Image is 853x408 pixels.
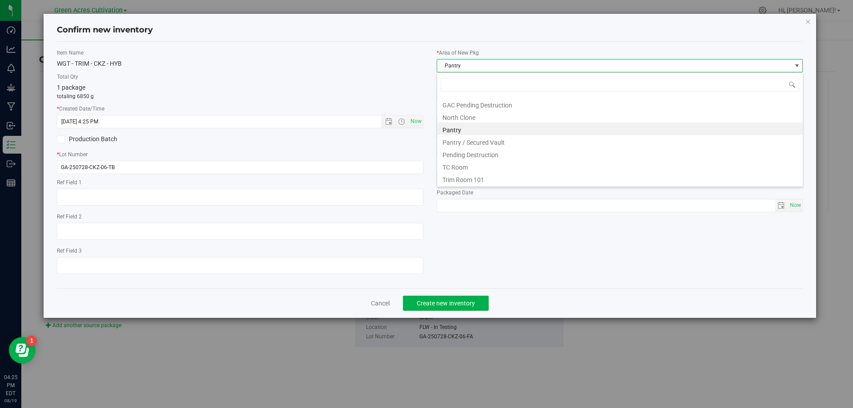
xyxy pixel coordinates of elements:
span: select [788,199,802,212]
span: Open the date view [381,118,396,125]
label: Created Date/Time [57,105,423,113]
label: Item Name [57,49,423,57]
h4: Confirm new inventory [57,24,153,36]
iframe: Resource center unread badge [26,336,37,346]
span: Set Current date [408,115,423,128]
label: Total Qty [57,73,423,81]
button: Create new inventory [403,296,489,311]
label: Ref Field 2 [57,213,423,221]
span: Set Current date [788,199,803,212]
span: Create new inventory [417,300,475,307]
span: select [775,199,788,212]
a: Cancel [371,299,390,308]
p: totaling 6850 g [57,92,423,100]
label: Area of New Pkg [437,49,803,57]
iframe: Resource center [9,337,36,364]
div: WGT - TRIM - CKZ - HYB [57,59,423,68]
label: Ref Field 1 [57,178,423,186]
label: Packaged Date [437,189,803,197]
span: Open the time view [394,118,409,125]
span: Pantry [437,59,792,72]
span: 1 package [57,84,85,91]
label: Lot Number [57,151,423,158]
label: Ref Field 3 [57,247,423,255]
label: Production Batch [57,135,233,144]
